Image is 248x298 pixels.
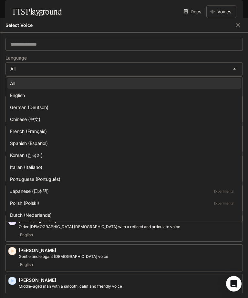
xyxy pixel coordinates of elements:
p: Experimental [212,200,236,206]
div: Spanish (Español) [10,140,236,147]
div: Korean (한국어) [10,152,236,159]
div: Dutch (Nederlands) [10,212,236,218]
div: Polish (Polski) [10,200,236,206]
div: Portuguese (Português) [10,176,236,182]
div: Chinese (中文) [10,116,236,123]
div: French (Français) [10,128,236,135]
div: Japanese (日本語) [10,188,236,194]
div: All [10,80,236,87]
p: Experimental [212,188,236,194]
div: Italian (Italiano) [10,164,236,171]
div: English [10,92,236,99]
div: German (Deutsch) [10,104,236,111]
